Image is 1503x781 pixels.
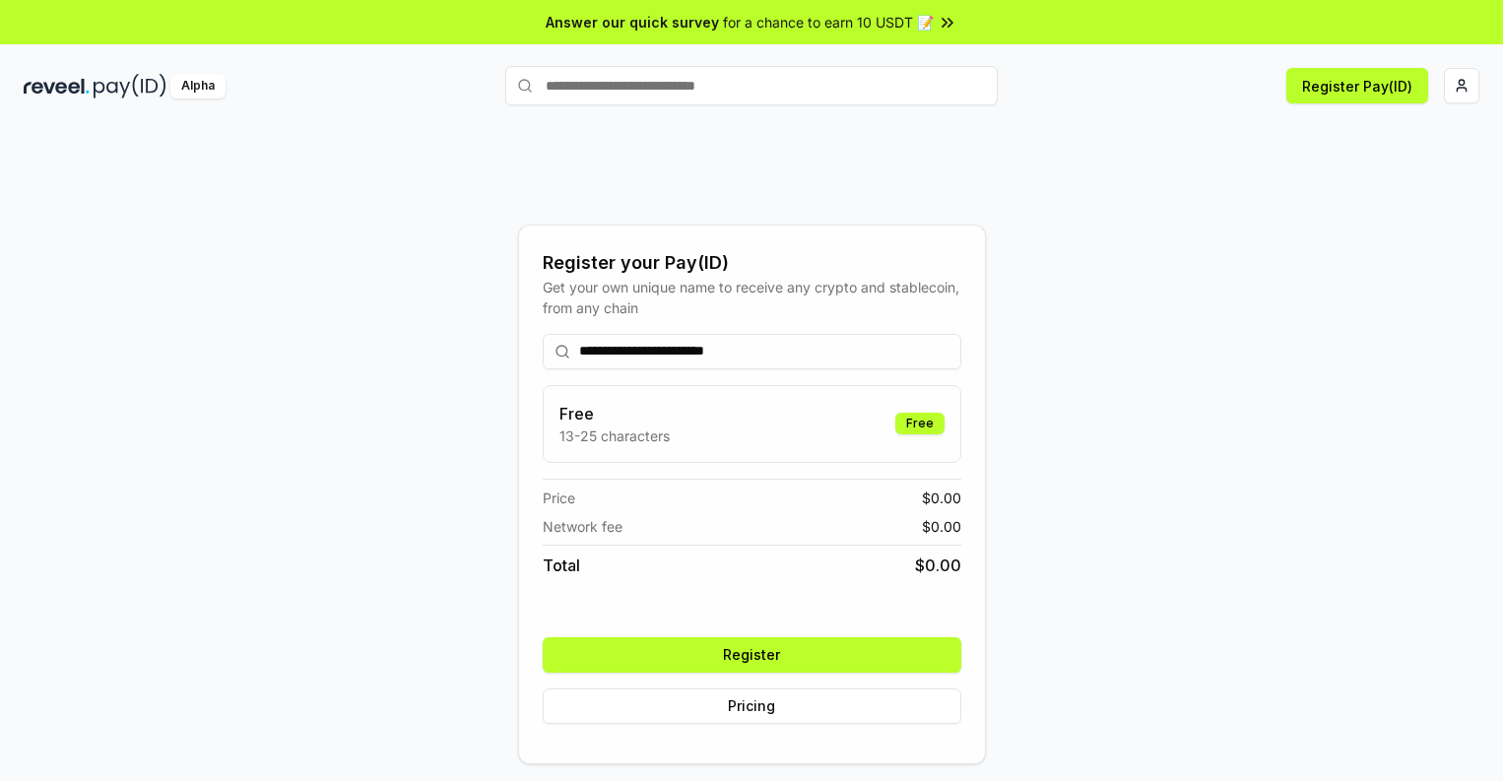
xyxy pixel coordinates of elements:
[543,516,622,537] span: Network fee
[915,553,961,577] span: $ 0.00
[895,413,945,434] div: Free
[543,277,961,318] div: Get your own unique name to receive any crypto and stablecoin, from any chain
[546,12,719,33] span: Answer our quick survey
[543,688,961,724] button: Pricing
[922,516,961,537] span: $ 0.00
[543,488,575,508] span: Price
[94,74,166,98] img: pay_id
[543,553,580,577] span: Total
[1286,68,1428,103] button: Register Pay(ID)
[922,488,961,508] span: $ 0.00
[543,637,961,673] button: Register
[559,425,670,446] p: 13-25 characters
[723,12,934,33] span: for a chance to earn 10 USDT 📝
[170,74,226,98] div: Alpha
[24,74,90,98] img: reveel_dark
[559,402,670,425] h3: Free
[543,249,961,277] div: Register your Pay(ID)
